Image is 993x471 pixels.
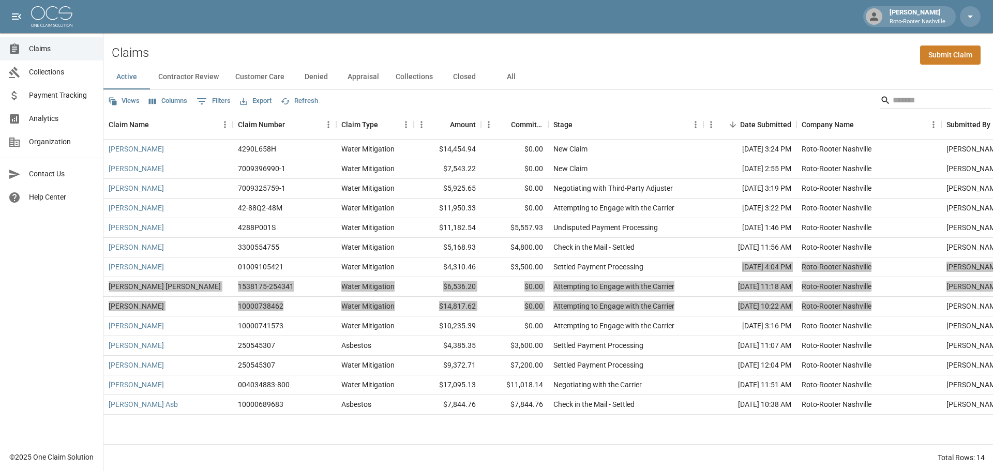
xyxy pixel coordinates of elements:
[238,360,275,370] div: 250545307
[238,144,276,154] div: 4290L658H
[341,321,395,331] div: Water Mitigation
[103,65,993,89] div: dynamic tabs
[553,242,635,252] div: Check in the Mail - Settled
[238,301,283,311] div: 10000738462
[802,183,871,193] div: Roto-Rooter Nashville
[341,301,395,311] div: Water Mitigation
[802,399,871,409] div: Roto-Rooter Nashville
[109,203,164,213] a: [PERSON_NAME]
[703,238,796,257] div: [DATE] 11:56 AM
[553,262,643,272] div: Settled Payment Processing
[341,144,395,154] div: Water Mitigation
[703,297,796,316] div: [DATE] 10:22 AM
[414,375,481,395] div: $17,095.13
[109,379,164,390] a: [PERSON_NAME]
[802,340,871,351] div: Roto-Rooter Nashville
[802,301,871,311] div: Roto-Rooter Nashville
[802,222,871,233] div: Roto-Rooter Nashville
[553,301,674,311] div: Attempting to Engage with the Carrier
[293,65,339,89] button: Denied
[885,7,950,26] div: [PERSON_NAME]
[29,192,95,203] span: Help Center
[481,356,548,375] div: $7,200.00
[802,144,871,154] div: Roto-Rooter Nashville
[227,65,293,89] button: Customer Care
[414,199,481,218] div: $11,950.33
[802,379,871,390] div: Roto-Rooter Nashville
[553,321,674,331] div: Attempting to Engage with the Carrier
[29,169,95,179] span: Contact Us
[109,281,221,292] a: [PERSON_NAME] [PERSON_NAME]
[414,159,481,179] div: $7,543.22
[29,43,95,54] span: Claims
[553,340,643,351] div: Settled Payment Processing
[854,117,868,132] button: Sort
[414,316,481,336] div: $10,235.39
[553,281,674,292] div: Attempting to Engage with the Carrier
[9,452,94,462] div: © 2025 One Claim Solution
[573,117,587,132] button: Sort
[106,93,142,109] button: Views
[414,110,481,139] div: Amount
[802,203,871,213] div: Roto-Rooter Nashville
[920,45,981,65] a: Submit Claim
[398,117,414,132] button: Menu
[481,297,548,316] div: $0.00
[109,301,164,311] a: [PERSON_NAME]
[238,222,276,233] div: 4288P001S
[703,159,796,179] div: [DATE] 2:55 PM
[29,136,95,147] span: Organization
[435,117,450,132] button: Sort
[285,117,299,132] button: Sort
[238,399,283,409] div: 10000689683
[688,117,703,132] button: Menu
[109,321,164,331] a: [PERSON_NAME]
[726,117,740,132] button: Sort
[238,321,283,331] div: 10000741573
[238,242,279,252] div: 3300554755
[481,179,548,199] div: $0.00
[481,159,548,179] div: $0.00
[109,399,178,409] a: [PERSON_NAME] Asb
[481,375,548,395] div: $11,018.14
[802,163,871,174] div: Roto-Rooter Nashville
[378,117,393,132] button: Sort
[341,340,371,351] div: Asbestos
[341,222,395,233] div: Water Mitigation
[414,238,481,257] div: $5,168.93
[553,379,642,390] div: Negotiating with the Carrier
[703,316,796,336] div: [DATE] 3:16 PM
[341,163,395,174] div: Water Mitigation
[946,110,990,139] div: Submitted By
[441,65,488,89] button: Closed
[703,257,796,277] div: [DATE] 4:04 PM
[703,179,796,199] div: [DATE] 3:19 PM
[496,117,511,132] button: Sort
[29,113,95,124] span: Analytics
[278,93,321,109] button: Refresh
[31,6,72,27] img: ocs-logo-white-transparent.png
[488,65,534,89] button: All
[703,117,719,132] button: Menu
[387,65,441,89] button: Collections
[103,110,233,139] div: Claim Name
[802,321,871,331] div: Roto-Rooter Nashville
[109,340,164,351] a: [PERSON_NAME]
[481,117,496,132] button: Menu
[146,93,190,109] button: Select columns
[238,340,275,351] div: 250545307
[341,399,371,409] div: Asbestos
[481,110,548,139] div: Committed Amount
[103,65,150,89] button: Active
[511,110,543,139] div: Committed Amount
[238,110,285,139] div: Claim Number
[553,183,673,193] div: Negotiating with Third-Party Adjuster
[703,336,796,356] div: [DATE] 11:07 AM
[194,93,233,110] button: Show filters
[481,336,548,356] div: $3,600.00
[926,117,941,132] button: Menu
[481,277,548,297] div: $0.00
[238,203,282,213] div: 42-88Q2-48M
[703,395,796,415] div: [DATE] 10:38 AM
[414,179,481,199] div: $5,925.65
